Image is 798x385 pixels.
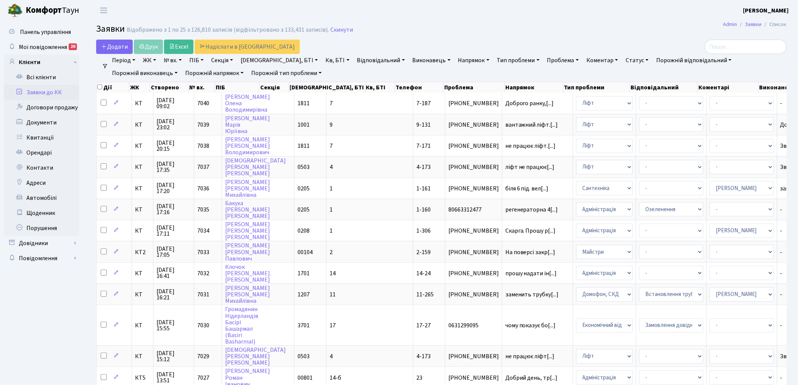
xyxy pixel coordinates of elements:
[448,122,499,128] span: [PHONE_NUMBER]
[448,353,499,359] span: [PHONE_NUMBER]
[298,321,310,330] span: 3701
[4,85,79,100] a: Заявки до КК
[157,371,191,383] span: [DATE] 13:51
[157,182,191,194] span: [DATE] 17:20
[712,17,798,32] nav: breadcrumb
[330,121,333,129] span: 9
[4,190,79,206] a: Автомобілі
[19,43,67,51] span: Мої повідомлення
[157,350,191,362] span: [DATE] 15:12
[238,54,321,67] a: [DEMOGRAPHIC_DATA], БТІ
[197,184,209,193] span: 7036
[505,227,556,235] span: Скарга. Прошу р[...]
[416,206,431,214] span: 1-160
[225,156,286,178] a: [DEMOGRAPHIC_DATA][PERSON_NAME][PERSON_NAME]
[330,163,333,171] span: 4
[135,100,150,106] span: КТ
[94,4,113,17] button: Переключити навігацію
[164,40,193,54] a: Excel
[135,249,150,255] span: КТ2
[248,67,325,80] a: Порожній тип проблеми
[743,6,789,15] a: [PERSON_NAME]
[135,164,150,170] span: КТ
[505,321,556,330] span: чому показує бо[...]
[298,163,310,171] span: 0503
[330,26,353,34] a: Скинути
[4,40,79,55] a: Мої повідомлення20
[298,121,310,129] span: 1001
[225,263,270,284] a: Клочок[PERSON_NAME][PERSON_NAME]
[225,199,270,220] a: Бакуха[PERSON_NAME][PERSON_NAME]
[182,67,247,80] a: Порожній напрямок
[298,184,310,193] span: 0205
[298,269,310,278] span: 1701
[189,82,215,93] th: № вх.
[225,284,270,305] a: [PERSON_NAME][PERSON_NAME]Михайлівна
[455,54,493,67] a: Напрямок
[745,20,762,28] a: Заявки
[448,322,499,328] span: 0631299095
[157,246,191,258] span: [DATE] 17:05
[505,248,556,256] span: На поверсі закр[...]
[416,374,422,382] span: 23
[197,206,209,214] span: 7035
[448,249,499,255] span: [PHONE_NUMBER]
[623,54,652,67] a: Статус
[448,143,499,149] span: [PHONE_NUMBER]
[330,352,333,360] span: 4
[330,374,341,382] span: 14-б
[444,82,505,93] th: Проблема
[225,178,270,199] a: [PERSON_NAME][PERSON_NAME]Михайлівна
[157,225,191,237] span: [DATE] 17:11
[298,374,313,382] span: 00801
[4,25,79,40] a: Панель управління
[505,374,558,382] span: Добрий день, тр[...]
[416,163,431,171] span: 4-173
[563,82,630,93] th: Тип проблеми
[416,269,431,278] span: 14-24
[630,82,698,93] th: Відповідальний
[259,82,289,93] th: Секція
[330,142,333,150] span: 7
[544,54,582,67] a: Проблема
[135,143,150,149] span: КТ
[505,163,555,171] span: ліфт не працює[...]
[330,206,333,214] span: 1
[494,54,543,67] a: Тип проблеми
[505,290,559,299] span: заменить трубку[...]
[135,291,150,298] span: КТ
[225,305,258,346] a: ГромадянинНідерландівБасіріБашармал(BasiriBasharmal)
[197,321,209,330] span: 7030
[135,228,150,234] span: КТ
[448,186,499,192] span: [PHONE_NUMBER]
[416,142,431,150] span: 7-171
[26,4,79,17] span: Таун
[225,346,286,367] a: [DEMOGRAPHIC_DATA][PERSON_NAME][PERSON_NAME]
[157,267,191,279] span: [DATE] 16:41
[448,291,499,298] span: [PHONE_NUMBER]
[448,375,499,381] span: [PHONE_NUMBER]
[298,248,313,256] span: 00104
[225,135,270,156] a: [PERSON_NAME][PERSON_NAME]Володимирович
[186,54,207,67] a: ПІБ
[365,82,395,93] th: Кв, БТІ
[197,269,209,278] span: 7032
[135,375,150,381] span: КТ5
[157,319,191,331] span: [DATE] 15:55
[723,20,737,28] a: Admin
[330,269,336,278] span: 14
[505,184,549,193] span: біля 6 під. вел[...]
[4,160,79,175] a: Контакти
[759,82,798,93] th: Виконано
[26,4,62,16] b: Комфорт
[448,228,499,234] span: [PHONE_NUMBER]
[4,55,79,70] a: Клієнти
[4,145,79,160] a: Орендарі
[157,203,191,215] span: [DATE] 17:16
[225,93,270,114] a: [PERSON_NAME]ОленаВолодимирівна
[505,206,558,214] span: регенераторна 4[...]
[505,269,557,278] span: прошу надати ін[...]
[298,99,310,107] span: 1811
[416,227,431,235] span: 1-306
[698,82,759,93] th: Коментарі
